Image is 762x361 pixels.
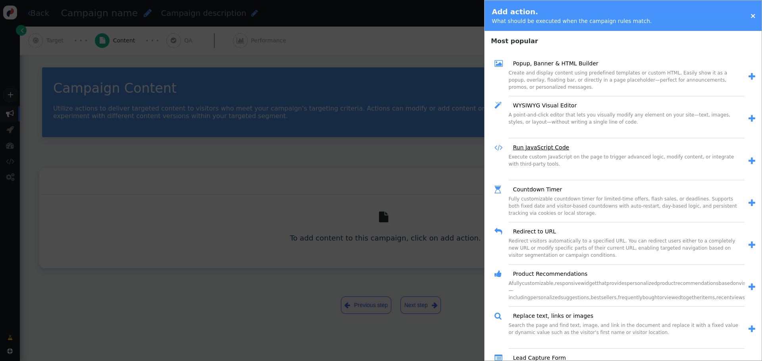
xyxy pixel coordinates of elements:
[659,295,664,300] span: or
[509,111,745,138] div: A point-and-click editor that lets you visually modify any element on your site—text, images, sty...
[507,270,587,278] a: Product Recommendations
[745,155,756,168] a: 
[591,295,601,300] span: best
[719,281,733,286] span: based
[749,199,755,207] span: 
[509,69,745,96] div: Create and display content using predefined templates or custom HTML. Easily show it as a popup, ...
[745,113,756,125] a: 
[495,184,508,195] span: 
[601,295,618,300] span: sellers,
[495,310,508,322] span: 
[745,239,756,252] a: 
[507,185,562,194] a: Countdown Timer
[750,11,756,20] a: ×
[664,295,681,300] span: viewed
[749,283,755,291] span: 
[530,295,560,300] span: personalized
[749,325,755,333] span: 
[555,281,581,286] span: responsive
[509,195,745,222] div: Fully customizable countdown timer for limited-time offers, flash sales, or deadlines. Supports b...
[749,157,755,165] span: 
[581,281,597,286] span: widget
[509,281,512,286] span: A
[495,226,508,237] span: 
[739,281,754,286] span: visitor
[749,241,755,249] span: 
[597,281,606,286] span: that
[745,323,756,336] a: 
[507,59,598,68] a: Popup, Banner & HTML Builder
[507,101,577,110] a: WYSIWYG Visual Editor
[495,268,508,280] span: 
[745,71,756,83] a: 
[507,312,593,320] a: Replace text, links or images
[627,281,657,286] span: personalized
[522,281,555,286] span: customizable,
[606,281,627,286] span: provides
[643,295,660,300] span: bought
[507,143,569,152] a: Run JavaScript Code
[509,153,745,180] div: Execute custom JavaScript on the page to trigger advanced logic, modify content, or integrate wit...
[495,58,508,69] span: 
[745,281,756,294] a: 
[509,322,745,349] div: Search the page and find text, image, and link in the document and replace it with a fixed value ...
[749,73,755,81] span: 
[749,115,755,123] span: 
[657,281,675,286] span: product
[618,295,643,300] span: frequently
[485,33,762,46] h4: Most popular
[492,17,652,25] div: What should be executed when the campaign rules match.
[509,237,745,264] div: Redirect visitors automatically to a specified URL. You can redirect users either to a completely...
[495,100,508,111] span: 
[675,281,719,286] span: recommendations
[702,295,716,300] span: items,
[507,227,556,236] a: Redirect to URL
[495,142,508,153] span: 
[681,295,702,300] span: together
[512,281,522,286] span: fully
[561,295,591,300] span: suggestions,
[745,197,756,210] a: 
[733,281,739,286] span: on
